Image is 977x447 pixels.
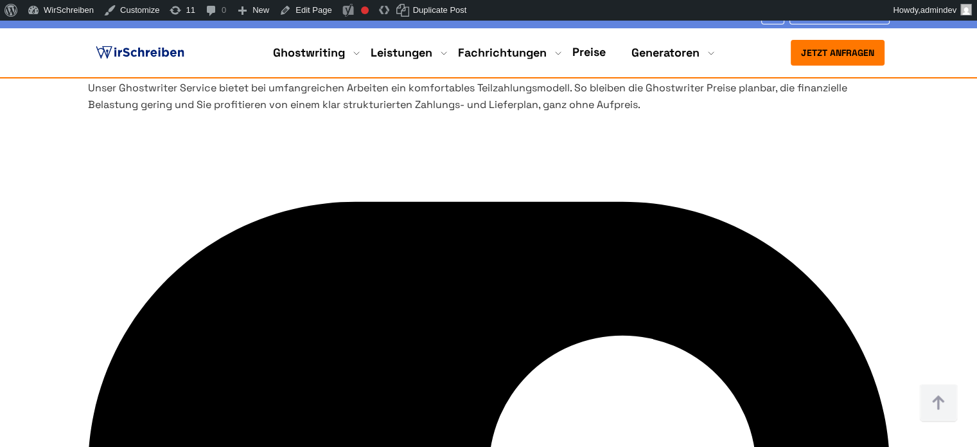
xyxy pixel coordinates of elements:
span: admindev [920,5,956,15]
a: Fachrichtungen [458,45,547,60]
button: Jetzt anfragen [791,40,885,66]
p: Unser Ghostwriter Service bietet bei umfangreichen Arbeiten ein komfortables Teilzahlungsmodell. ... [88,80,890,113]
a: Ghostwriting [273,45,345,60]
a: Generatoren [631,45,700,60]
a: Leistungen [371,45,432,60]
div: Focus keyphrase not set [361,6,369,14]
img: logo ghostwriter-österreich [93,43,187,62]
img: button top [919,384,958,423]
a: Preise [572,44,606,59]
